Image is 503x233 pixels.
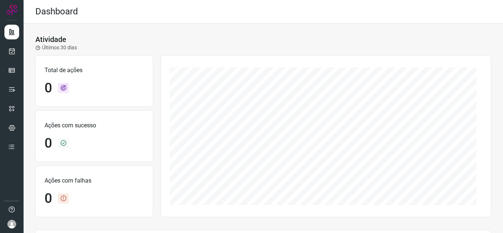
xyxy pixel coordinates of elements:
img: avatar-user-boy.jpg [7,220,16,229]
p: Ações com sucesso [45,121,144,130]
p: Últimos 30 dias [35,44,77,52]
h1: 0 [45,191,52,206]
h2: Dashboard [35,6,78,17]
p: Ações com falhas [45,176,144,185]
h3: Atividade [35,35,66,44]
img: Logo [6,4,17,15]
h1: 0 [45,135,52,151]
h1: 0 [45,80,52,96]
p: Total de ações [45,66,144,75]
